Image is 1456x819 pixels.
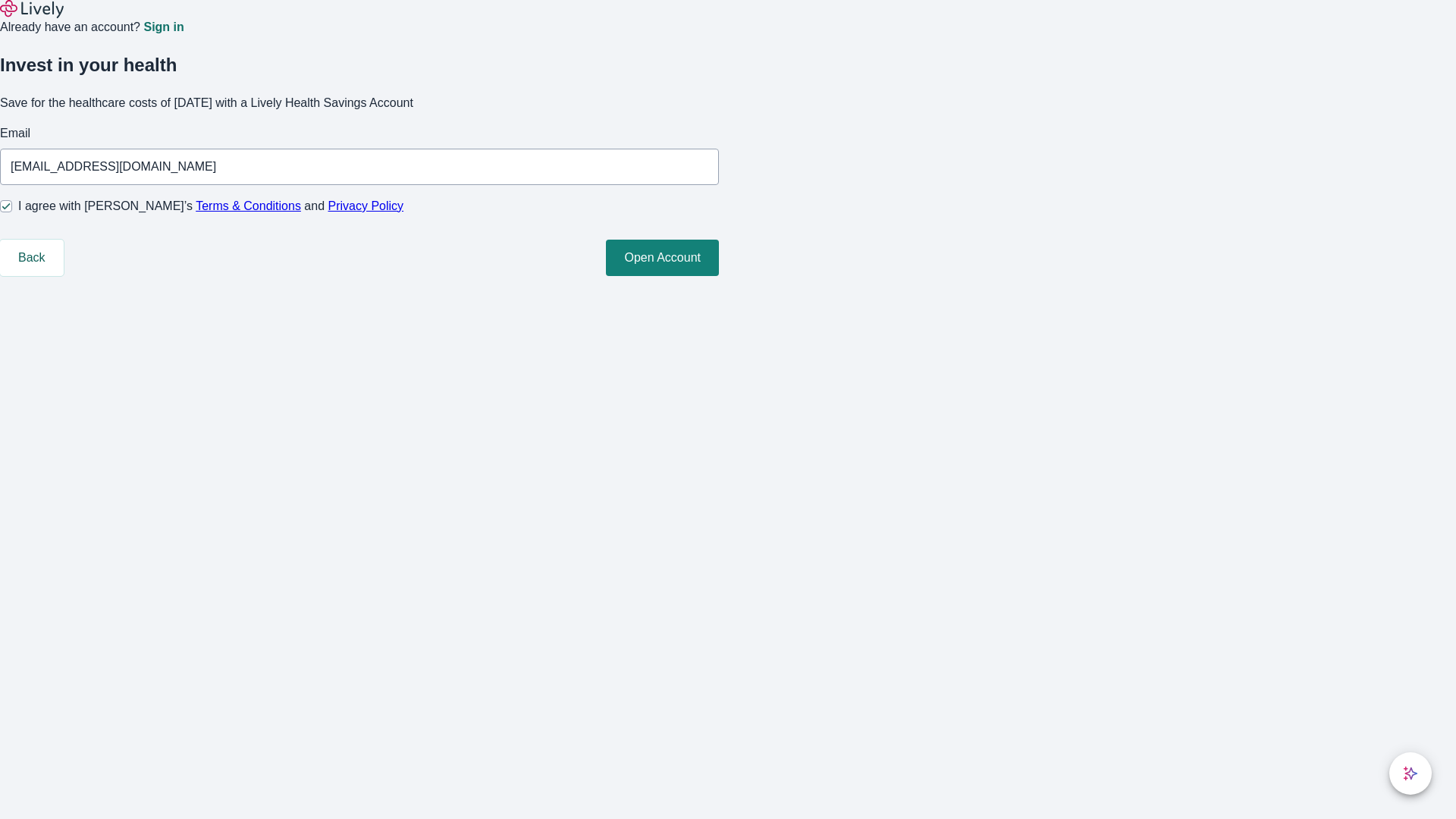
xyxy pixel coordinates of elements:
svg: Lively AI Assistant [1403,766,1418,781]
a: Sign in [143,21,184,33]
button: Open Account [606,240,719,276]
span: I agree with [PERSON_NAME]’s and [18,197,403,215]
button: chat [1389,752,1432,795]
a: Privacy Policy [328,199,404,212]
a: Terms & Conditions [196,199,301,212]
